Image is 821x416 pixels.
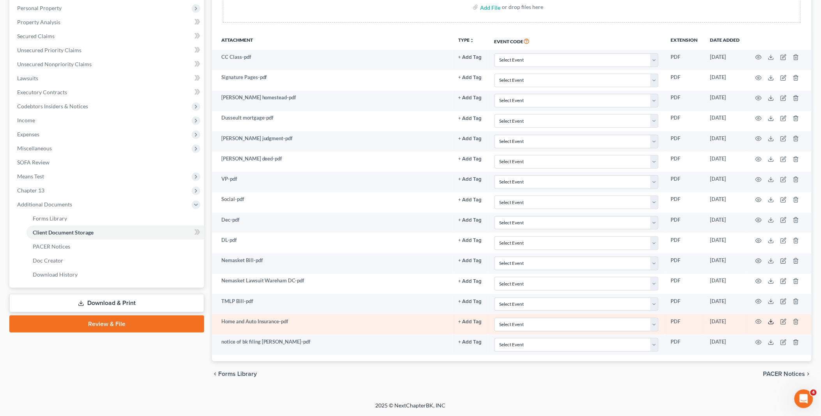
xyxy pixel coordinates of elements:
td: [DATE] [704,294,746,314]
td: TMLP Bill-pdf [212,294,452,314]
span: Executory Contracts [17,89,67,95]
a: + Add Tag [459,196,482,203]
td: PDF [665,233,704,253]
button: + Add Tag [459,299,482,304]
a: + Add Tag [459,155,482,162]
div: or drop files here [502,3,543,11]
button: + Add Tag [459,177,482,182]
a: Unsecured Nonpriority Claims [11,57,204,71]
td: PDF [665,314,704,335]
td: [DATE] [704,70,746,90]
td: PDF [665,192,704,213]
td: PDF [665,253,704,273]
td: PDF [665,213,704,233]
button: + Add Tag [459,116,482,121]
td: [DATE] [704,131,746,152]
a: Property Analysis [11,15,204,29]
a: + Add Tag [459,175,482,183]
td: [DATE] [704,111,746,131]
button: chevron_left Forms Library [212,371,257,377]
a: + Add Tag [459,53,482,61]
iframe: Intercom live chat [795,390,813,408]
a: + Add Tag [459,216,482,224]
a: Executory Contracts [11,85,204,99]
td: [PERSON_NAME] homestead-pdf [212,91,452,111]
button: + Add Tag [459,238,482,243]
a: + Add Tag [459,298,482,305]
a: Client Document Storage [26,226,204,240]
button: + Add Tag [459,340,482,345]
a: SOFA Review [11,155,204,169]
td: VP-pdf [212,172,452,192]
td: [DATE] [704,213,746,233]
button: + Add Tag [459,55,482,60]
span: Income [17,117,35,123]
span: Miscellaneous [17,145,52,152]
td: CC Class-pdf [212,50,452,70]
td: Nemasket Lawsuit Wareham DC-pdf [212,274,452,294]
button: PACER Notices chevron_right [763,371,812,377]
td: PDF [665,152,704,172]
span: Forms Library [218,371,257,377]
a: Download & Print [9,294,204,312]
td: PDF [665,172,704,192]
td: [DATE] [704,335,746,355]
button: + Add Tag [459,258,482,263]
button: + Add Tag [459,279,482,284]
button: + Add Tag [459,95,482,100]
td: [DATE] [704,274,746,294]
td: PDF [665,70,704,90]
td: [DATE] [704,233,746,253]
a: Review & File [9,316,204,333]
td: Signature Pages-pdf [212,70,452,90]
a: + Add Tag [459,236,482,244]
td: [DATE] [704,314,746,335]
td: Dusseult mortgage-pdf [212,111,452,131]
span: 4 [810,390,817,396]
a: + Add Tag [459,135,482,142]
button: + Add Tag [459,218,482,223]
th: Extension [665,32,704,50]
button: + Add Tag [459,75,482,80]
td: [DATE] [704,91,746,111]
a: Forms Library [26,212,204,226]
span: Unsecured Nonpriority Claims [17,61,92,67]
td: PDF [665,50,704,70]
span: PACER Notices [763,371,805,377]
span: SOFA Review [17,159,49,166]
a: Lawsuits [11,71,204,85]
td: DL-pdf [212,233,452,253]
a: + Add Tag [459,114,482,122]
a: Unsecured Priority Claims [11,43,204,57]
span: Expenses [17,131,39,137]
i: chevron_right [805,371,812,377]
span: Download History [33,271,78,278]
td: notice of bk filing [PERSON_NAME]-pdf [212,335,452,355]
td: Dec-pdf [212,213,452,233]
td: [PERSON_NAME] deed-pdf [212,152,452,172]
span: Forms Library [33,215,67,222]
a: Download History [26,268,204,282]
span: PACER Notices [33,243,70,250]
td: PDF [665,91,704,111]
a: + Add Tag [459,257,482,264]
span: Unsecured Priority Claims [17,47,81,53]
span: Personal Property [17,5,62,11]
span: Codebtors Insiders & Notices [17,103,88,109]
td: Nemasket Bill-pdf [212,253,452,273]
button: + Add Tag [459,157,482,162]
span: Additional Documents [17,201,72,208]
td: PDF [665,294,704,314]
span: Client Document Storage [33,229,94,236]
a: Secured Claims [11,29,204,43]
td: Home and Auto Insurance-pdf [212,314,452,335]
a: + Add Tag [459,74,482,81]
a: + Add Tag [459,318,482,325]
td: [DATE] [704,172,746,192]
span: Doc Creator [33,257,63,264]
button: TYPEunfold_more [459,38,475,43]
a: + Add Tag [459,94,482,101]
a: PACER Notices [26,240,204,254]
td: Social-pdf [212,192,452,213]
span: Secured Claims [17,33,55,39]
